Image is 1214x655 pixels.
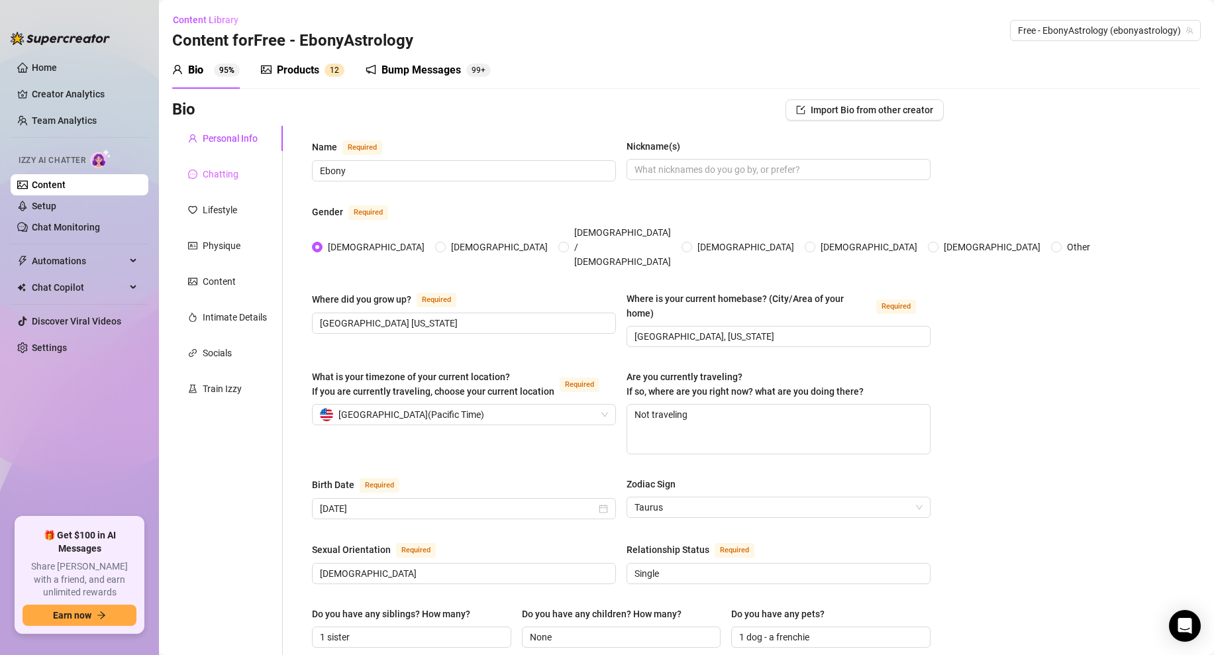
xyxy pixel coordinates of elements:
span: 2 [334,66,339,75]
span: 🎁 Get $100 in AI Messages [23,529,136,555]
label: Nickname(s) [627,139,689,154]
span: Required [876,299,916,314]
span: idcard [188,241,197,250]
img: us [320,408,333,421]
div: Name [312,140,337,154]
span: Earn now [53,610,91,621]
label: Do you have any siblings? How many? [312,607,480,621]
label: Sexual Orientation [312,542,450,558]
input: Where is your current homebase? (City/Area of your home) [634,329,920,344]
span: Other [1062,240,1095,254]
div: Products [277,62,319,78]
button: Content Library [172,9,249,30]
span: [DEMOGRAPHIC_DATA] [938,240,1046,254]
div: Socials [203,346,232,360]
span: [DEMOGRAPHIC_DATA] [446,240,553,254]
span: [DEMOGRAPHIC_DATA] [692,240,799,254]
span: Taurus [634,497,923,517]
img: Chat Copilot [17,283,26,292]
input: Name [320,164,605,178]
sup: 104 [466,64,491,77]
div: Do you have any pets? [731,607,825,621]
span: import [796,105,805,115]
span: user [172,64,183,75]
label: Gender [312,204,403,220]
span: Content Library [173,15,238,25]
span: user [188,134,197,143]
sup: 95% [214,64,240,77]
label: Relationship Status [627,542,769,558]
div: Gender [312,205,343,219]
input: Do you have any children? How many? [530,630,711,644]
span: Required [560,378,599,392]
input: Sexual Orientation [320,566,605,581]
input: Where did you grow up? [320,316,605,330]
span: What is your timezone of your current location? If you are currently traveling, choose your curre... [312,372,554,397]
div: Do you have any siblings? How many? [312,607,470,621]
a: Team Analytics [32,115,97,126]
input: Do you have any pets? [739,630,920,644]
span: Required [348,205,388,220]
span: Import Bio from other creator [811,105,933,115]
div: Train Izzy [203,381,242,396]
a: Discover Viral Videos [32,316,121,327]
span: [DEMOGRAPHIC_DATA] / [DEMOGRAPHIC_DATA] [569,225,676,269]
div: Chatting [203,167,238,181]
div: Content [203,274,236,289]
span: picture [188,277,197,286]
label: Name [312,139,397,155]
div: Open Intercom Messenger [1169,610,1201,642]
div: Nickname(s) [627,139,680,154]
sup: 12 [325,64,344,77]
span: notification [366,64,376,75]
a: Content [32,179,66,190]
span: Are you currently traveling? If so, where are you right now? what are you doing there? [627,372,864,397]
span: arrow-right [97,611,106,620]
div: Bump Messages [381,62,461,78]
div: Where is your current homebase? (City/Area of your home) [627,291,871,321]
div: Personal Info [203,131,258,146]
span: Required [342,140,382,155]
span: Izzy AI Chatter [19,154,85,167]
span: message [188,170,197,179]
label: Do you have any pets? [731,607,834,621]
input: Do you have any siblings? How many? [320,630,501,644]
span: thunderbolt [17,256,28,266]
div: Birth Date [312,478,354,492]
div: Where did you grow up? [312,292,411,307]
a: Creator Analytics [32,83,138,105]
a: Chat Monitoring [32,222,100,232]
span: fire [188,313,197,322]
span: [DEMOGRAPHIC_DATA] [323,240,430,254]
div: Lifestyle [203,203,237,217]
span: heart [188,205,197,215]
label: Where is your current homebase? (City/Area of your home) [627,291,931,321]
h3: Content for Free - EbonyAstrology [172,30,413,52]
span: [DEMOGRAPHIC_DATA] [815,240,923,254]
button: Import Bio from other creator [785,99,944,121]
img: logo-BBDzfeDw.svg [11,32,110,45]
span: Required [360,478,399,493]
span: Share [PERSON_NAME] with a friend, and earn unlimited rewards [23,560,136,599]
div: Intimate Details [203,310,267,325]
div: Sexual Orientation [312,542,391,557]
label: Zodiac Sign [627,477,685,491]
span: link [188,348,197,358]
span: Chat Copilot [32,277,126,298]
input: Nickname(s) [634,162,920,177]
img: AI Chatter [91,149,111,168]
span: Free - EbonyAstrology (ebonyastrology) [1018,21,1193,40]
div: Do you have any children? How many? [522,607,682,621]
label: Birth Date [312,477,414,493]
textarea: Not traveling [627,405,930,454]
div: Relationship Status [627,542,709,557]
div: Physique [203,238,240,253]
div: Bio [188,62,203,78]
label: Where did you grow up? [312,291,471,307]
span: Required [396,543,436,558]
span: picture [261,64,272,75]
span: Required [715,543,754,558]
span: Required [417,293,456,307]
input: Relationship Status [634,566,920,581]
span: Automations [32,250,126,272]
